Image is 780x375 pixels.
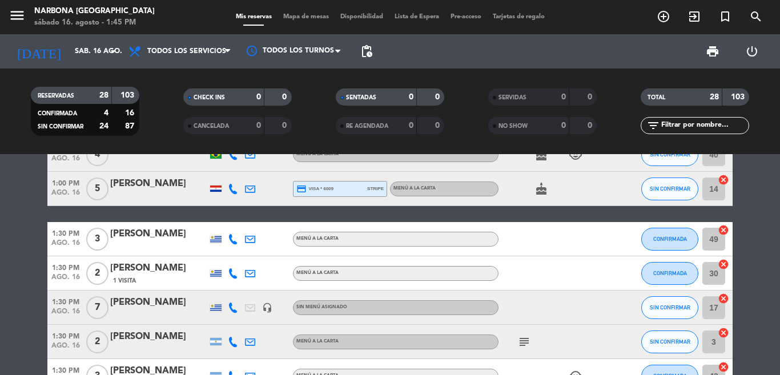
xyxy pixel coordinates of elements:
[86,330,108,353] span: 2
[86,143,108,166] span: 4
[718,259,729,270] i: cancel
[86,178,108,200] span: 5
[641,143,698,166] button: SIN CONFIRMAR
[86,228,108,251] span: 3
[296,271,339,275] span: MENÚ A LA CARTA
[194,95,225,100] span: CHECK INS
[706,45,719,58] span: print
[47,295,84,308] span: 1:30 PM
[86,296,108,319] span: 7
[47,226,84,239] span: 1:30 PM
[47,176,84,189] span: 1:00 PM
[534,182,548,196] i: cake
[47,239,84,252] span: ago. 16
[718,174,729,186] i: cancel
[110,261,207,276] div: [PERSON_NAME]
[47,273,84,287] span: ago. 16
[296,236,339,241] span: MENÚ A LA CARTA
[110,329,207,344] div: [PERSON_NAME]
[256,122,261,130] strong: 0
[749,10,763,23] i: search
[660,119,749,132] input: Filtrar por nombre...
[9,39,69,64] i: [DATE]
[650,151,690,158] span: SIN CONFIRMAR
[346,123,388,129] span: RE AGENDADA
[147,47,226,55] span: Todos los servicios
[718,10,732,23] i: turned_in_not
[38,93,74,99] span: RESERVADAS
[110,295,207,310] div: [PERSON_NAME]
[650,186,690,192] span: SIN CONFIRMAR
[657,10,670,23] i: add_circle_outline
[487,14,550,20] span: Tarjetas de regalo
[262,303,272,313] i: headset_mic
[745,45,759,58] i: power_settings_new
[360,45,373,58] span: pending_actions
[409,93,413,101] strong: 0
[120,91,136,99] strong: 103
[346,95,376,100] span: SENTADAS
[230,14,278,20] span: Mis reservas
[409,122,413,130] strong: 0
[38,111,77,116] span: CONFIRMADA
[47,189,84,202] span: ago. 16
[641,228,698,251] button: CONFIRMADA
[47,260,84,273] span: 1:30 PM
[569,148,582,162] i: child_care
[641,178,698,200] button: SIN CONFIRMAR
[517,335,531,349] i: subject
[646,119,660,132] i: filter_list
[710,93,719,101] strong: 28
[125,122,136,130] strong: 87
[110,176,207,191] div: [PERSON_NAME]
[99,122,108,130] strong: 24
[641,262,698,285] button: CONFIRMADA
[47,155,84,168] span: ago. 16
[561,93,566,101] strong: 0
[9,7,26,24] i: menu
[650,338,690,345] span: SIN CONFIRMAR
[648,95,665,100] span: TOTAL
[389,14,445,20] span: Lista de Espera
[718,293,729,304] i: cancel
[445,14,487,20] span: Pre-acceso
[393,186,436,191] span: MENÚ A LA CARTA
[335,14,389,20] span: Disponibilidad
[718,361,729,373] i: cancel
[641,296,698,319] button: SIN CONFIRMAR
[110,227,207,241] div: [PERSON_NAME]
[9,7,26,28] button: menu
[687,10,701,23] i: exit_to_app
[296,339,339,344] span: MENÚ A LA CARTA
[718,224,729,236] i: cancel
[367,185,384,192] span: stripe
[534,148,548,162] i: cake
[588,122,594,130] strong: 0
[650,304,690,311] span: SIN CONFIRMAR
[113,276,136,285] span: 1 Visita
[435,93,442,101] strong: 0
[256,93,261,101] strong: 0
[34,17,155,29] div: sábado 16. agosto - 1:45 PM
[99,91,108,99] strong: 28
[296,305,347,309] span: Sin menú asignado
[561,122,566,130] strong: 0
[641,330,698,353] button: SIN CONFIRMAR
[194,123,229,129] span: CANCELADA
[732,34,771,68] div: LOG OUT
[86,262,108,285] span: 2
[653,270,687,276] span: CONFIRMADA
[296,184,307,194] i: credit_card
[125,109,136,117] strong: 16
[498,123,528,129] span: NO SHOW
[47,308,84,321] span: ago. 16
[731,93,747,101] strong: 103
[588,93,594,101] strong: 0
[106,45,120,58] i: arrow_drop_down
[498,95,526,100] span: SERVIDAS
[282,93,289,101] strong: 0
[653,236,687,242] span: CONFIRMADA
[34,6,155,17] div: Narbona [GEOGRAPHIC_DATA]
[104,109,108,117] strong: 4
[47,342,84,355] span: ago. 16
